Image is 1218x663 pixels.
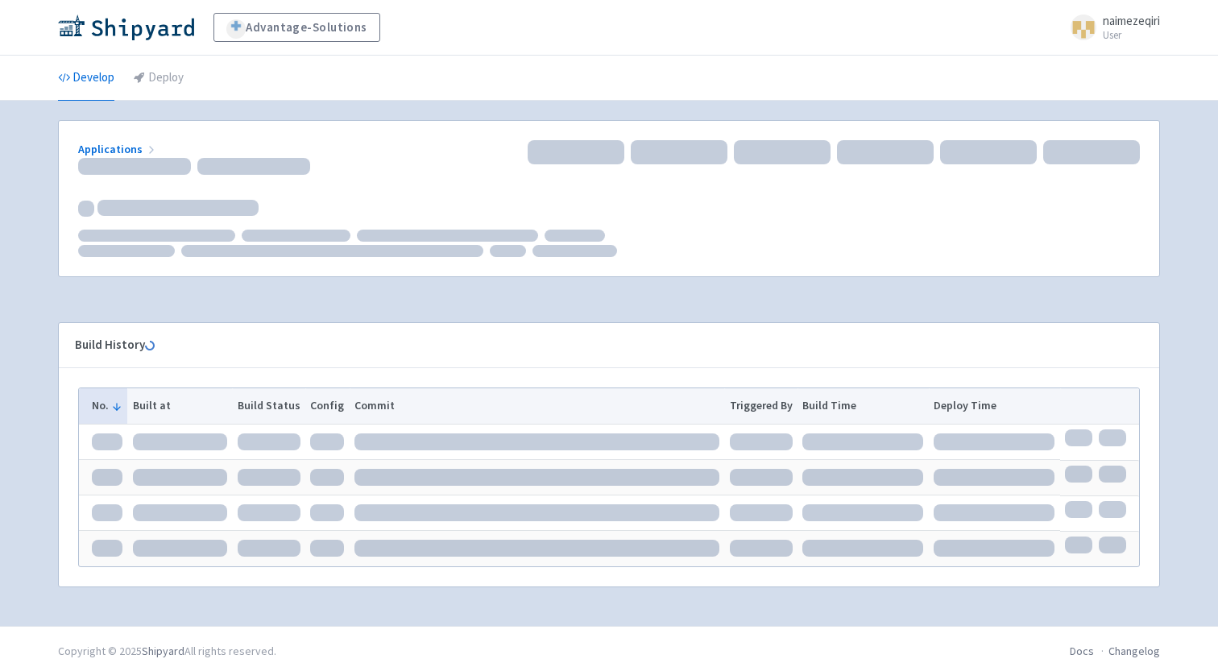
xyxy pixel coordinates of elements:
span: naimezeqiri [1103,13,1160,28]
th: Build Status [232,388,305,424]
th: Commit [350,388,725,424]
a: Deploy [134,56,184,101]
th: Config [305,388,350,424]
a: Applications [78,142,158,156]
th: Built at [127,388,232,424]
a: Docs [1070,644,1094,658]
img: Shipyard logo [58,15,194,40]
th: Build Time [797,388,929,424]
div: Build History [75,336,1117,354]
a: Develop [58,56,114,101]
a: Shipyard [142,644,184,658]
th: Deploy Time [929,388,1060,424]
a: naimezeqiri User [1061,15,1160,40]
th: Triggered By [724,388,797,424]
div: Copyright © 2025 All rights reserved. [58,643,276,660]
button: No. [92,397,122,414]
small: User [1103,30,1160,40]
a: Changelog [1108,644,1160,658]
a: Advantage-Solutions [213,13,380,42]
